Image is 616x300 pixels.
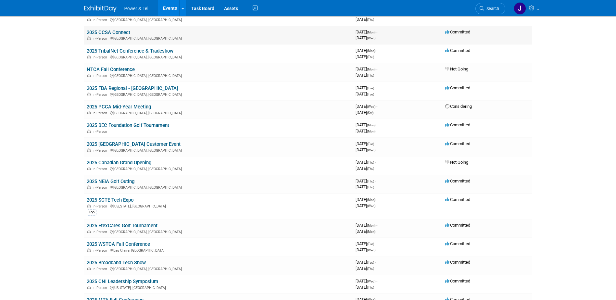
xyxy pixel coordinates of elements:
span: - [375,160,376,165]
span: (Tue) [367,242,374,246]
a: 2025 BEC Foundation Golf Tournament [87,122,169,128]
span: Committed [445,48,470,53]
span: (Thu) [367,55,374,59]
span: - [376,48,377,53]
span: - [375,179,376,183]
span: [DATE] [356,279,377,283]
span: - [375,85,376,90]
span: [DATE] [356,73,374,78]
a: Search [475,3,505,14]
div: [GEOGRAPHIC_DATA], [GEOGRAPHIC_DATA] [87,110,350,115]
div: Eau Claire, [GEOGRAPHIC_DATA] [87,247,350,253]
span: (Wed) [367,280,375,283]
span: [DATE] [356,35,375,40]
span: [DATE] [356,203,375,208]
span: In-Person [93,55,109,59]
span: - [376,223,377,228]
div: [US_STATE], [GEOGRAPHIC_DATA] [87,203,350,208]
span: In-Person [93,267,109,271]
span: (Mon) [367,198,375,202]
span: In-Person [93,230,109,234]
span: [DATE] [356,85,376,90]
span: [DATE] [356,147,375,152]
a: 2025 Broadband Tech Show [87,260,146,266]
span: In-Person [93,148,109,153]
span: [DATE] [356,197,377,202]
span: [DATE] [356,160,376,165]
span: (Mon) [367,224,375,227]
a: 2025 Canadian Grand Opening [87,160,151,166]
a: 2025 CCSA Connect [87,30,130,35]
span: - [376,67,377,71]
img: In-Person Event [87,74,91,77]
span: (Mon) [367,68,375,71]
span: [DATE] [356,17,374,22]
div: [US_STATE], [GEOGRAPHIC_DATA] [87,285,350,290]
span: In-Person [93,185,109,190]
span: [DATE] [356,48,377,53]
img: In-Person Event [87,148,91,152]
span: [DATE] [356,110,373,115]
div: [GEOGRAPHIC_DATA], [GEOGRAPHIC_DATA] [87,17,350,22]
span: (Mon) [367,123,375,127]
img: JB Fesmire [514,2,526,15]
span: Search [484,6,499,11]
span: - [376,197,377,202]
span: (Thu) [367,267,374,270]
span: In-Person [93,167,109,171]
img: In-Person Event [87,93,91,96]
span: [DATE] [356,223,377,228]
img: In-Person Event [87,204,91,207]
div: [GEOGRAPHIC_DATA], [GEOGRAPHIC_DATA] [87,73,350,78]
span: [DATE] [356,166,374,171]
span: (Mon) [367,31,375,34]
span: In-Person [93,74,109,78]
a: 2025 PCCA Mid-Year Meeting [87,104,151,110]
div: [GEOGRAPHIC_DATA], [GEOGRAPHIC_DATA] [87,35,350,41]
span: - [375,141,376,146]
span: In-Person [93,93,109,97]
span: Committed [445,260,470,265]
div: Top [87,209,96,215]
div: [GEOGRAPHIC_DATA], [GEOGRAPHIC_DATA] [87,92,350,97]
span: (Wed) [367,248,375,252]
span: [DATE] [356,260,376,265]
span: [DATE] [356,122,377,127]
span: - [375,260,376,265]
span: [DATE] [356,54,374,59]
div: [GEOGRAPHIC_DATA], [GEOGRAPHIC_DATA] [87,184,350,190]
span: (Thu) [367,18,374,21]
span: [DATE] [356,30,377,34]
span: [DATE] [356,141,376,146]
img: In-Person Event [87,230,91,233]
img: In-Person Event [87,18,91,21]
span: [DATE] [356,104,377,109]
a: 2025 CNI Leadership Symposium [87,279,158,284]
div: [GEOGRAPHIC_DATA], [GEOGRAPHIC_DATA] [87,54,350,59]
span: Committed [445,122,470,127]
span: Considering [445,104,472,109]
span: (Wed) [367,36,375,40]
span: [DATE] [356,241,376,246]
span: In-Person [93,286,109,290]
span: - [375,241,376,246]
span: In-Person [93,36,109,41]
img: In-Person Event [87,55,91,58]
span: [DATE] [356,184,374,189]
div: [GEOGRAPHIC_DATA], [GEOGRAPHIC_DATA] [87,266,350,271]
span: (Tue) [367,93,374,96]
span: [DATE] [356,285,374,290]
span: Power & Tel [124,6,148,11]
span: [DATE] [356,67,377,71]
span: In-Person [93,18,109,22]
span: In-Person [93,111,109,115]
span: Committed [445,197,470,202]
a: 2025 WSTCA Fall Conference [87,241,150,247]
span: [DATE] [356,129,375,133]
span: [DATE] [356,92,374,96]
span: (Tue) [367,86,374,90]
span: - [376,30,377,34]
img: In-Person Event [87,111,91,114]
a: NTCA Fall Conference [87,67,135,72]
span: - [376,104,377,109]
